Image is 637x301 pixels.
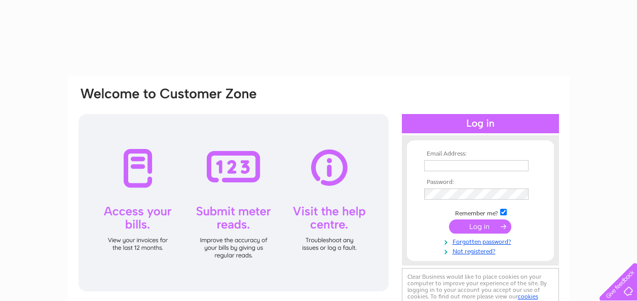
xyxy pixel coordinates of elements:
[422,179,539,186] th: Password:
[449,219,511,234] input: Submit
[422,150,539,158] th: Email Address:
[422,207,539,217] td: Remember me?
[424,246,539,255] a: Not registered?
[424,236,539,246] a: Forgotten password?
